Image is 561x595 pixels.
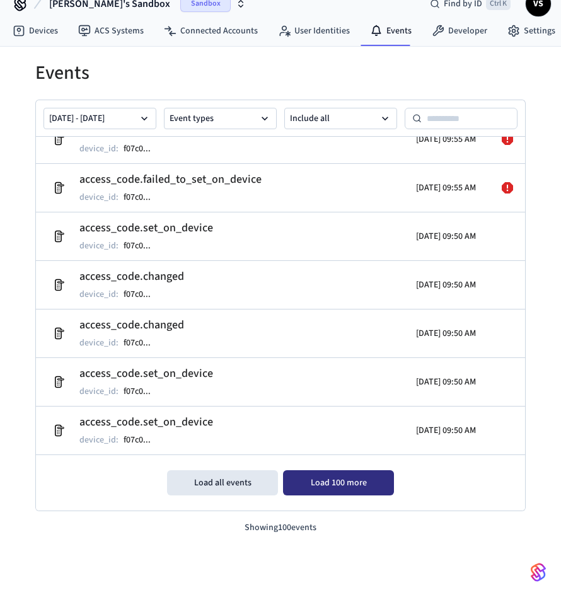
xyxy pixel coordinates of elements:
[79,191,119,204] p: device_id :
[422,20,497,42] a: Developer
[416,133,476,146] p: [DATE] 09:55 AM
[68,20,154,42] a: ACS Systems
[79,240,119,252] p: device_id :
[43,108,156,129] button: [DATE] - [DATE]
[416,424,476,437] p: [DATE] 09:50 AM
[416,376,476,388] p: [DATE] 09:50 AM
[79,268,184,286] h2: access_code.changed
[79,365,213,383] h2: access_code.set_on_device
[79,219,213,237] h2: access_code.set_on_device
[268,20,360,42] a: User Identities
[283,470,394,495] button: Load 100 more
[79,413,213,431] h2: access_code.set_on_device
[167,470,278,495] button: Load all events
[360,20,422,42] a: Events
[416,279,476,291] p: [DATE] 09:50 AM
[79,142,119,155] p: device_id :
[121,335,163,350] button: f07c0...
[121,141,163,156] button: f07c0...
[121,432,163,448] button: f07c0...
[79,434,119,446] p: device_id :
[79,288,119,301] p: device_id :
[121,384,163,399] button: f07c0...
[121,287,163,302] button: f07c0...
[416,327,476,340] p: [DATE] 09:50 AM
[416,182,476,194] p: [DATE] 09:55 AM
[79,385,119,398] p: device_id :
[35,521,526,534] p: Showing 100 events
[121,238,163,253] button: f07c0...
[284,108,397,129] button: Include all
[79,171,262,188] h2: access_code.failed_to_set_on_device
[531,562,546,582] img: SeamLogoGradient.69752ec5.svg
[416,230,476,243] p: [DATE] 09:50 AM
[79,316,184,334] h2: access_code.changed
[154,20,268,42] a: Connected Accounts
[35,62,526,84] h1: Events
[164,108,277,129] button: Event types
[121,190,163,205] button: f07c0...
[3,20,68,42] a: Devices
[79,337,119,349] p: device_id :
